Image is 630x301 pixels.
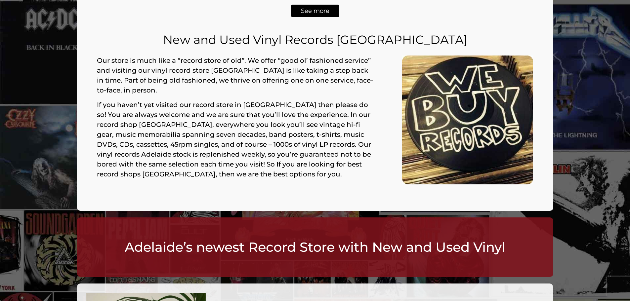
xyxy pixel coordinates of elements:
h1: New and Used Vinyl Records [GEOGRAPHIC_DATA] [94,34,537,46]
p: If you haven’t yet visited our record store in [GEOGRAPHIC_DATA] then please do so! You are alway... [97,100,376,179]
h2: Adelaide’s newest Record Store with New and Used Vinyl [80,241,550,254]
span: See more [301,8,329,14]
a: See more [291,5,339,17]
p: Our store is much like a “record store of old”. We offer “good ol’ fashioned service” and visitin... [97,56,376,95]
img: Buy Vinyle Records [402,56,533,184]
